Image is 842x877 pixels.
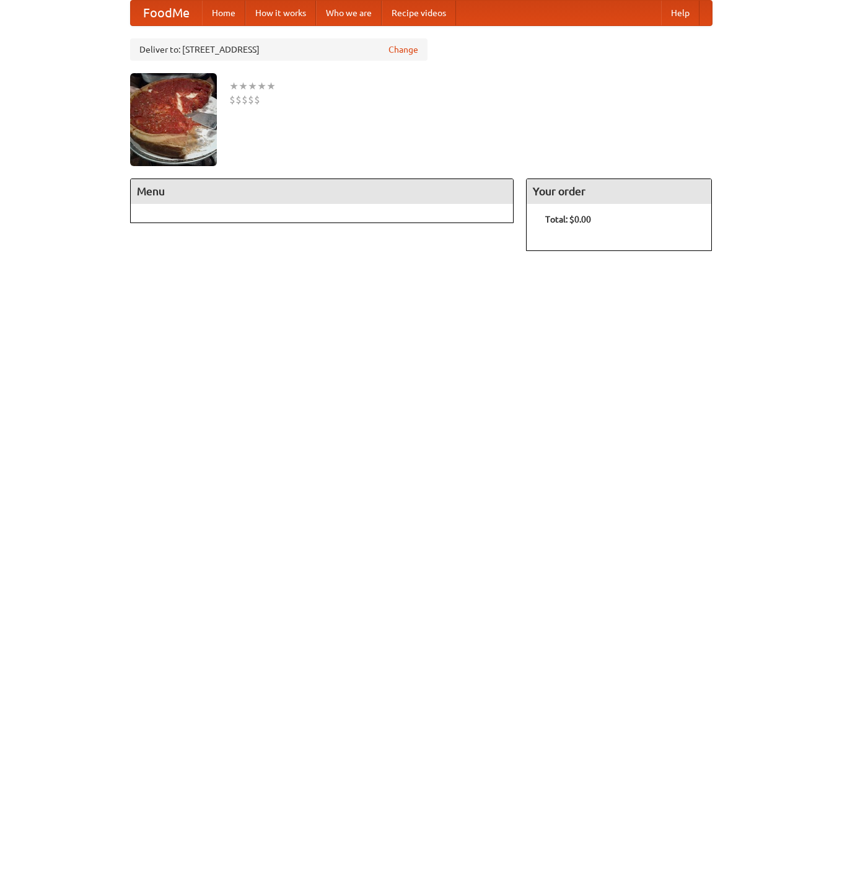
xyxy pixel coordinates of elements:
li: $ [248,93,254,107]
a: FoodMe [131,1,202,25]
a: Help [661,1,699,25]
li: $ [254,93,260,107]
b: Total: $0.00 [545,214,591,224]
li: $ [235,93,242,107]
a: Home [202,1,245,25]
li: $ [242,93,248,107]
li: ★ [248,79,257,93]
a: How it works [245,1,316,25]
li: ★ [257,79,266,93]
a: Recipe videos [382,1,456,25]
h4: Menu [131,179,514,204]
a: Change [388,43,418,56]
li: $ [229,93,235,107]
img: angular.jpg [130,73,217,166]
div: Deliver to: [STREET_ADDRESS] [130,38,428,61]
li: ★ [229,79,239,93]
h4: Your order [527,179,711,204]
li: ★ [239,79,248,93]
li: ★ [266,79,276,93]
a: Who we are [316,1,382,25]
